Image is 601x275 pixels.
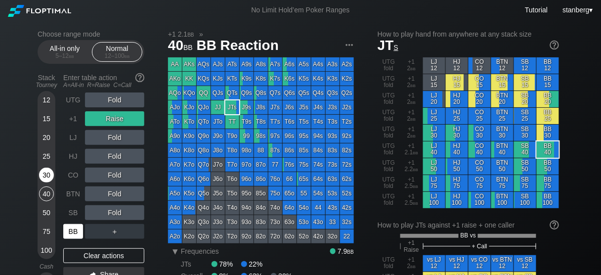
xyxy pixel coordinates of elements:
div: K3s [326,72,340,86]
div: Q7o [197,158,211,172]
div: J7o [211,158,225,172]
div: UTG fold [378,57,400,74]
div: AJs [211,57,225,71]
div: +1 [63,111,83,126]
div: BB 15 [537,74,559,91]
div: J7s [268,100,282,114]
div: K8o [182,143,196,157]
div: 84o [254,201,268,215]
div: BB 20 [537,91,559,107]
div: 97s [268,129,282,143]
div: Q4o [197,201,211,215]
div: HJ 40 [446,141,468,158]
div: +1 2 [400,91,423,107]
div: J5o [211,186,225,200]
span: bb [411,65,416,72]
div: BB 12 [537,57,559,74]
div: 5 – 12 [44,52,86,59]
div: +1 2.5 [400,175,423,191]
div: BTN 25 [491,108,514,124]
div: A3o [168,215,182,229]
div: 82s [340,143,354,157]
div: J9o [211,129,225,143]
div: 40 [39,186,54,201]
div: Q5o [197,186,211,200]
div: AQs [197,57,211,71]
div: BTN 50 [491,158,514,175]
div: 74s [311,158,325,172]
div: CO 15 [469,74,491,91]
div: ATs [225,57,239,71]
div: T6o [225,172,239,186]
div: AKs [182,57,196,71]
div: 63s [326,172,340,186]
div: 92o [240,229,254,243]
div: BTN 15 [491,74,514,91]
div: 76s [283,158,297,172]
div: 65s [297,172,311,186]
div: Stack [34,70,59,92]
div: 98s [254,129,268,143]
div: TT [225,115,239,129]
div: Q2s [340,86,354,100]
div: QTo [197,115,211,129]
div: K8s [254,72,268,86]
div: QJs [211,86,225,100]
div: KJs [211,72,225,86]
span: bb [411,132,416,139]
div: A8s [254,57,268,71]
span: bb [183,41,193,52]
div: 77 [268,158,282,172]
div: 33 [326,215,340,229]
div: KTs [225,72,239,86]
div: 65o [283,186,297,200]
div: QJo [197,100,211,114]
span: bb [411,98,416,105]
div: LJ 50 [423,158,445,175]
div: 12 – 100 [96,52,138,59]
div: +1 2 [400,125,423,141]
div: 87s [268,143,282,157]
div: ATo [168,115,182,129]
div: A4s [311,57,325,71]
div: 43s [326,201,340,215]
div: CO 12 [469,57,491,74]
div: UTG fold [378,91,400,107]
div: 83s [326,143,340,157]
div: 42s [340,201,354,215]
div: AA [168,57,182,71]
div: 73s [326,158,340,172]
div: BTN 75 [491,175,514,191]
span: BB Reaction [195,38,280,54]
div: K9o [182,129,196,143]
div: BB 30 [537,125,559,141]
div: 50 [39,205,54,220]
div: UTG [63,92,83,107]
div: 25 [39,149,54,164]
div: J2o [211,229,225,243]
div: Fold [85,186,144,201]
div: Q4s [311,86,325,100]
div: CO 75 [469,175,491,191]
div: +1 2.1 [400,141,423,158]
div: J5s [297,100,311,114]
div: 66 [283,172,297,186]
div: A4o [168,201,182,215]
div: K3o [182,215,196,229]
div: CO 50 [469,158,491,175]
div: Tourney [34,82,59,89]
div: K6s [283,72,297,86]
div: A9s [240,57,254,71]
div: SB 15 [514,74,536,91]
div: 94s [311,129,325,143]
div: Q2o [197,229,211,243]
div: HJ 25 [446,108,468,124]
div: SB 75 [514,175,536,191]
div: 83o [254,215,268,229]
div: 62s [340,172,354,186]
div: 53o [297,215,311,229]
div: UTG fold [378,108,400,124]
div: LJ 15 [423,74,445,91]
div: J4s [311,100,325,114]
div: 64o [283,201,297,215]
